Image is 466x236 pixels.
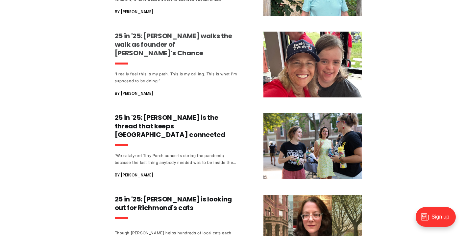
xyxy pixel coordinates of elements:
span: By [PERSON_NAME] [115,8,153,16]
a: 25 in '25: [PERSON_NAME] is the thread that keeps [GEOGRAPHIC_DATA] connected “We catalyzed Tiny ... [115,113,362,179]
h3: 25 in '25: [PERSON_NAME] is the thread that keeps [GEOGRAPHIC_DATA] connected [115,113,237,139]
span: By [PERSON_NAME] [115,90,153,97]
h3: 25 in '25: [PERSON_NAME] is looking out for Richmond's cats [115,195,237,212]
a: 25 in '25: [PERSON_NAME] walks the walk as founder of [PERSON_NAME]’s Chance “I really feel this ... [115,32,362,97]
span: By [PERSON_NAME] [115,171,153,179]
div: “I really feel this is my path. This is my calling. This is what I'm supposed to be doing.” [115,70,237,84]
img: 25 in '25: Kate Mardigian walks the walk as founder of Jacob’s Chance [263,32,362,97]
div: “We catalyzed Tiny Porch concerts during the pandemic, because the last thing anybody needed was ... [115,152,237,166]
iframe: portal-trigger [410,204,466,236]
h3: 25 in '25: [PERSON_NAME] walks the walk as founder of [PERSON_NAME]’s Chance [115,32,237,57]
img: 25 in '25: Emily McMillen is the thread that keeps Woodland Heights connected [263,113,362,179]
